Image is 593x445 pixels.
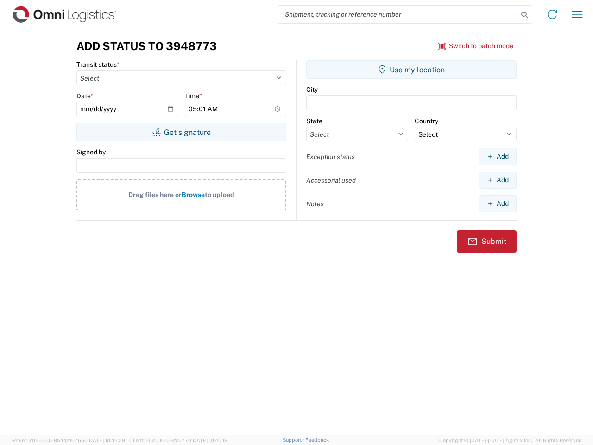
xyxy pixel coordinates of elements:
[415,117,438,125] label: Country
[306,153,355,161] label: Exception status
[306,176,356,184] label: Accessorial used
[191,438,227,443] span: [DATE] 10:40:19
[306,60,517,79] button: Use my location
[76,39,217,53] h3: Add Status to 3948773
[457,230,517,253] button: Submit
[128,191,182,198] span: Drag files here or
[438,38,513,54] button: Switch to batch mode
[278,6,518,23] input: Shipment, tracking or reference number
[185,92,202,100] label: Time
[76,148,106,156] label: Signed by
[11,438,125,443] span: Server: 2025.16.0-9544af67660
[479,195,517,212] button: Add
[479,172,517,189] button: Add
[305,437,329,443] a: Feedback
[205,191,234,198] span: to upload
[306,200,324,208] label: Notes
[439,436,582,445] span: Copyright © [DATE]-[DATE] Agistix Inc., All Rights Reserved
[306,117,322,125] label: State
[129,438,227,443] span: Client: 2025.16.0-8fc0770
[88,438,125,443] span: [DATE] 10:42:29
[76,60,120,69] label: Transit status
[76,123,286,141] button: Get signature
[479,148,517,165] button: Add
[182,191,205,198] span: Browse
[76,92,94,100] label: Date
[283,437,306,443] a: Support
[306,85,318,94] label: City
